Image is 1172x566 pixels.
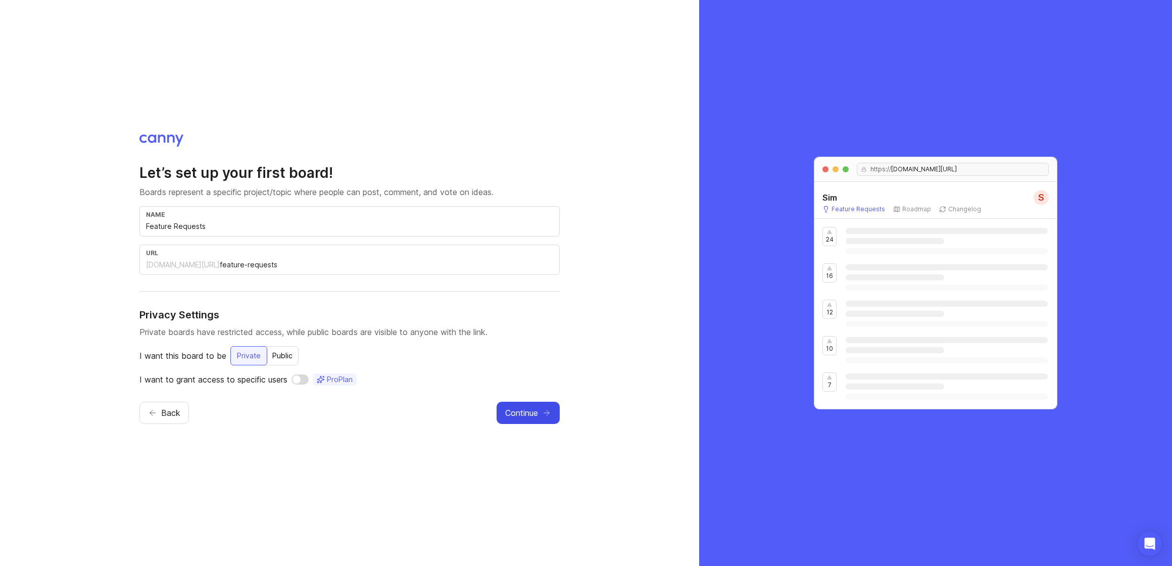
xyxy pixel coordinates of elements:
h4: Privacy Settings [139,308,560,322]
div: [DOMAIN_NAME][URL] [146,260,220,270]
div: Open Intercom Messenger [1138,532,1162,556]
button: Private [230,346,267,365]
p: Feature Requests [832,205,885,213]
button: Public [266,346,299,365]
p: I want this board to be [139,350,226,362]
p: 7 [828,381,832,389]
div: url [146,249,553,257]
img: Canny logo [139,134,183,147]
p: 12 [826,308,833,316]
p: I want to grant access to specific users [139,373,287,386]
span: Continue [505,407,538,419]
div: name [146,211,553,218]
span: https:// [866,165,891,173]
p: 10 [826,345,833,353]
p: Changelog [948,205,981,213]
button: Continue [497,402,560,424]
button: Back [139,402,189,424]
p: Boards represent a specific project/topic where people can post, comment, and vote on ideas. [139,186,560,198]
span: Pro Plan [327,374,353,385]
div: S [1034,190,1049,205]
h5: Sim [822,192,837,204]
input: e.g. Feature Requests [146,221,553,232]
span: [DOMAIN_NAME][URL] [891,165,957,173]
p: 16 [826,272,833,280]
h2: Let’s set up your first board! [139,164,560,182]
p: 24 [826,235,834,244]
p: Private boards have restricted access, while public boards are visible to anyone with the link. [139,326,560,338]
p: Roadmap [902,205,931,213]
span: Back [161,407,180,419]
